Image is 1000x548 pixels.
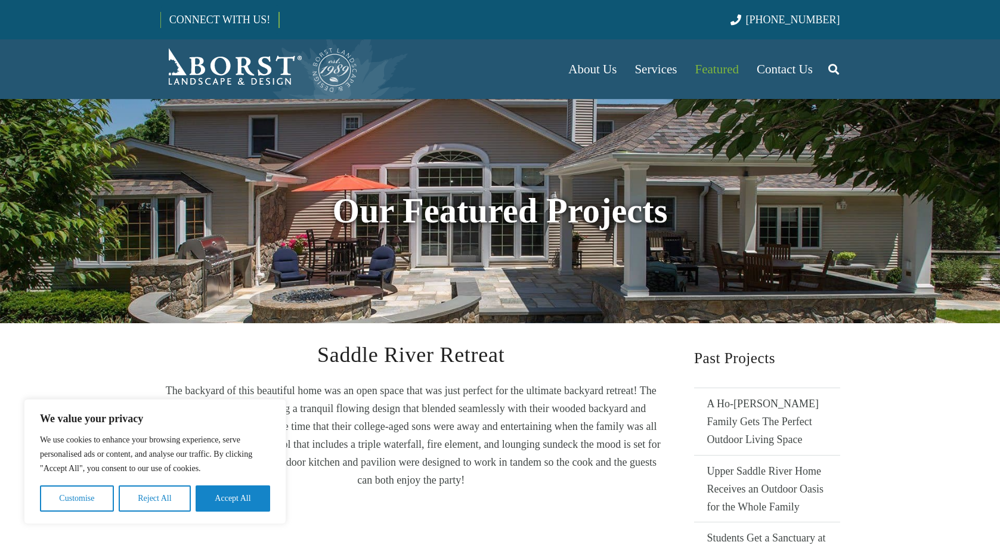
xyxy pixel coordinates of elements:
[730,14,840,26] a: [PHONE_NUMBER]
[160,345,662,366] h2: Saddle River Retreat
[822,54,846,84] a: Search
[24,399,286,524] div: We value your privacy
[746,14,840,26] span: [PHONE_NUMBER]
[40,485,114,512] button: Customise
[694,388,840,455] a: A Ho-[PERSON_NAME] Family Gets The Perfect Outdoor Living Space
[634,62,677,76] span: Services
[694,455,840,522] a: Upper Saddle River Home Receives an Outdoor Oasis for the Whole Family
[161,5,278,34] a: CONNECT WITH US!
[160,382,662,489] p: The backyard of this beautiful home was an open space that was just perfect for the ultimate back...
[757,62,813,76] span: Contact Us
[332,191,667,230] strong: Our Featured Projects
[694,345,840,371] h2: Past Projects
[626,39,686,99] a: Services
[686,39,748,99] a: Featured
[748,39,822,99] a: Contact Us
[40,411,270,426] p: We value your privacy
[568,62,617,76] span: About Us
[559,39,626,99] a: About Us
[160,45,358,93] a: Borst-Logo
[119,485,191,512] button: Reject All
[40,433,270,476] p: We use cookies to enhance your browsing experience, serve personalised ads or content, and analys...
[695,62,739,76] span: Featured
[196,485,270,512] button: Accept All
